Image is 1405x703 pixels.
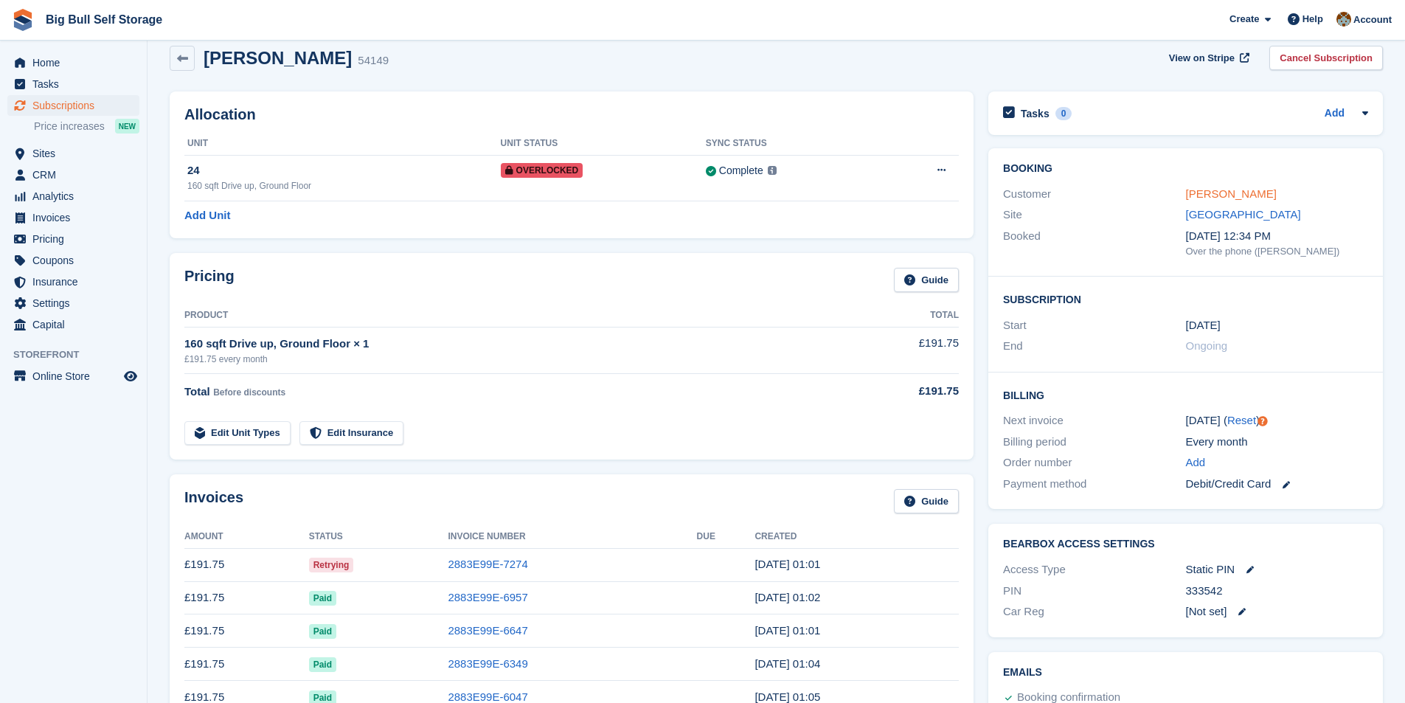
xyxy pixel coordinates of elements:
div: 160 sqft Drive up, Ground Floor [187,179,501,193]
a: menu [7,271,139,292]
span: Paid [309,624,336,639]
span: Ongoing [1186,339,1228,352]
a: Add Unit [184,207,230,224]
div: Customer [1003,186,1185,203]
a: Reset [1227,414,1256,426]
time: 2024-09-23 00:00:00 UTC [1186,317,1221,334]
div: Tooltip anchor [1256,415,1269,428]
div: 0 [1055,107,1072,120]
th: Created [754,525,959,549]
div: Payment method [1003,476,1185,493]
h2: Emails [1003,667,1368,679]
th: Invoice Number [448,525,696,549]
span: CRM [32,165,121,185]
h2: Allocation [184,106,959,123]
td: £191.75 [184,581,309,614]
div: Order number [1003,454,1185,471]
h2: [PERSON_NAME] [204,48,352,68]
a: Edit Unit Types [184,421,291,446]
div: £191.75 [839,383,959,400]
a: menu [7,229,139,249]
th: Total [839,304,959,328]
th: Product [184,304,839,328]
a: 2883E99E-6957 [448,591,527,603]
div: 333542 [1186,583,1368,600]
div: Site [1003,207,1185,224]
a: Big Bull Self Storage [40,7,168,32]
h2: Invoices [184,489,243,513]
span: Account [1353,13,1392,27]
a: menu [7,74,139,94]
a: menu [7,366,139,387]
div: Next invoice [1003,412,1185,429]
div: PIN [1003,583,1185,600]
span: Retrying [309,558,354,572]
div: NEW [115,119,139,134]
th: Status [309,525,448,549]
td: £191.75 [184,548,309,581]
div: Access Type [1003,561,1185,578]
span: Total [184,385,210,398]
div: Over the phone ([PERSON_NAME]) [1186,244,1368,259]
a: Price increases NEW [34,118,139,134]
span: Subscriptions [32,95,121,116]
a: Add [1325,105,1345,122]
a: menu [7,186,139,207]
time: 2025-07-23 00:01:27 UTC [754,624,820,637]
a: [PERSON_NAME] [1186,187,1277,200]
td: £191.75 [839,327,959,373]
time: 2025-09-23 00:01:57 UTC [754,558,820,570]
span: Help [1302,12,1323,27]
a: Edit Insurance [299,421,404,446]
a: 2883E99E-7274 [448,558,527,570]
th: Amount [184,525,309,549]
span: Tasks [32,74,121,94]
span: Settings [32,293,121,314]
span: Create [1229,12,1259,27]
a: Add [1186,454,1206,471]
h2: Pricing [184,268,235,292]
th: Due [697,525,755,549]
a: menu [7,293,139,314]
div: Booked [1003,228,1185,259]
a: menu [7,95,139,116]
div: [Not set] [1186,603,1368,620]
span: Paid [309,591,336,606]
a: menu [7,52,139,73]
div: 24 [187,162,501,179]
div: [DATE] ( ) [1186,412,1368,429]
img: Mike Llewellen Palmer [1336,12,1351,27]
span: Coupons [32,250,121,271]
a: menu [7,143,139,164]
span: Analytics [32,186,121,207]
div: Billing period [1003,434,1185,451]
span: Home [32,52,121,73]
a: 2883E99E-6047 [448,690,527,703]
td: £191.75 [184,648,309,681]
h2: Billing [1003,387,1368,402]
img: icon-info-grey-7440780725fd019a000dd9b08b2336e03edf1995a4989e88bcd33f0948082b44.svg [768,166,777,175]
a: menu [7,250,139,271]
div: Debit/Credit Card [1186,476,1368,493]
img: stora-icon-8386f47178a22dfd0bd8f6a31ec36ba5ce8667c1dd55bd0f319d3a0aa187defe.svg [12,9,34,31]
a: Cancel Subscription [1269,46,1383,70]
div: Start [1003,317,1185,334]
time: 2025-05-23 00:05:23 UTC [754,690,820,703]
div: Car Reg [1003,603,1185,620]
a: Guide [894,268,959,292]
h2: Tasks [1021,107,1050,120]
h2: Subscription [1003,291,1368,306]
a: menu [7,207,139,228]
span: Pricing [32,229,121,249]
th: Sync Status [706,132,882,156]
a: [GEOGRAPHIC_DATA] [1186,208,1301,221]
h2: Booking [1003,163,1368,175]
div: 160 sqft Drive up, Ground Floor × 1 [184,336,839,353]
td: £191.75 [184,614,309,648]
span: Online Store [32,366,121,387]
a: 2883E99E-6647 [448,624,527,637]
time: 2025-06-23 00:04:13 UTC [754,657,820,670]
h2: BearBox Access Settings [1003,538,1368,550]
div: End [1003,338,1185,355]
span: Sites [32,143,121,164]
